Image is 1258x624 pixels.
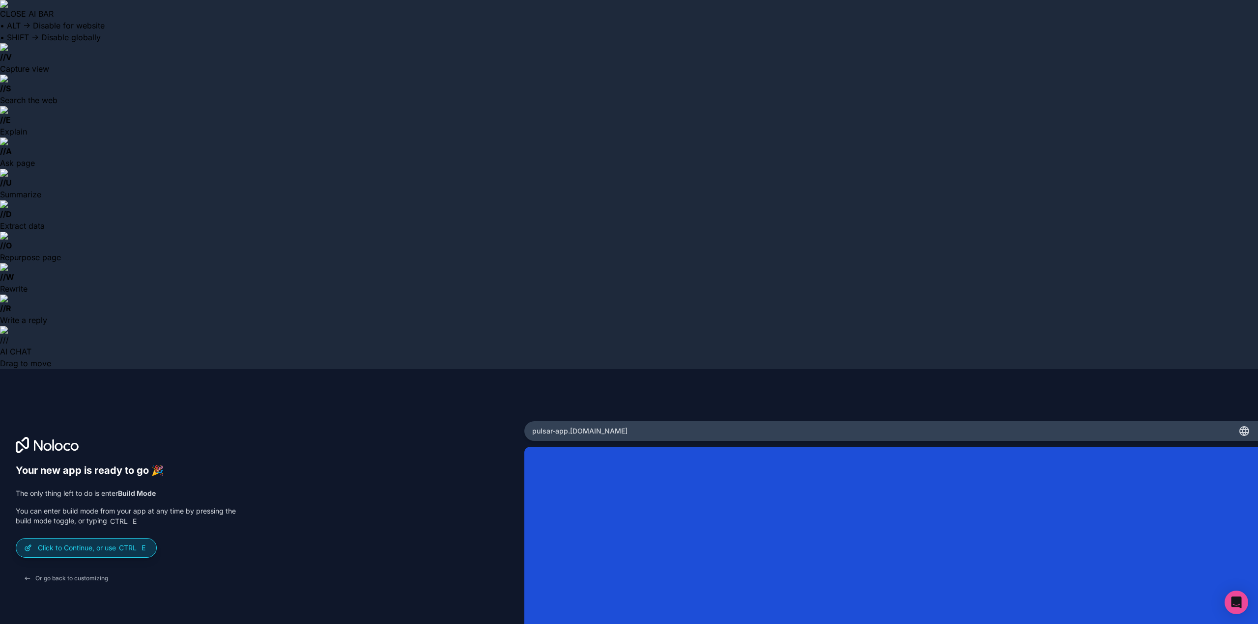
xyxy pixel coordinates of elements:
[16,506,236,526] p: You can enter build mode from your app at any time by pressing the build mode toggle, or typing
[16,570,116,587] button: Or go back to customizing
[1225,591,1248,614] div: Open Intercom Messenger
[532,426,628,436] span: pulsar-app .[DOMAIN_NAME]
[38,543,148,553] p: Click to Continue, or use
[16,488,236,498] p: The only thing left to do is enter
[131,517,139,525] span: E
[109,517,129,526] span: Ctrl
[118,489,156,497] strong: Build Mode
[118,543,138,552] span: Ctrl
[140,544,147,552] span: E
[16,464,236,477] h6: Your new app is ready to go 🎉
